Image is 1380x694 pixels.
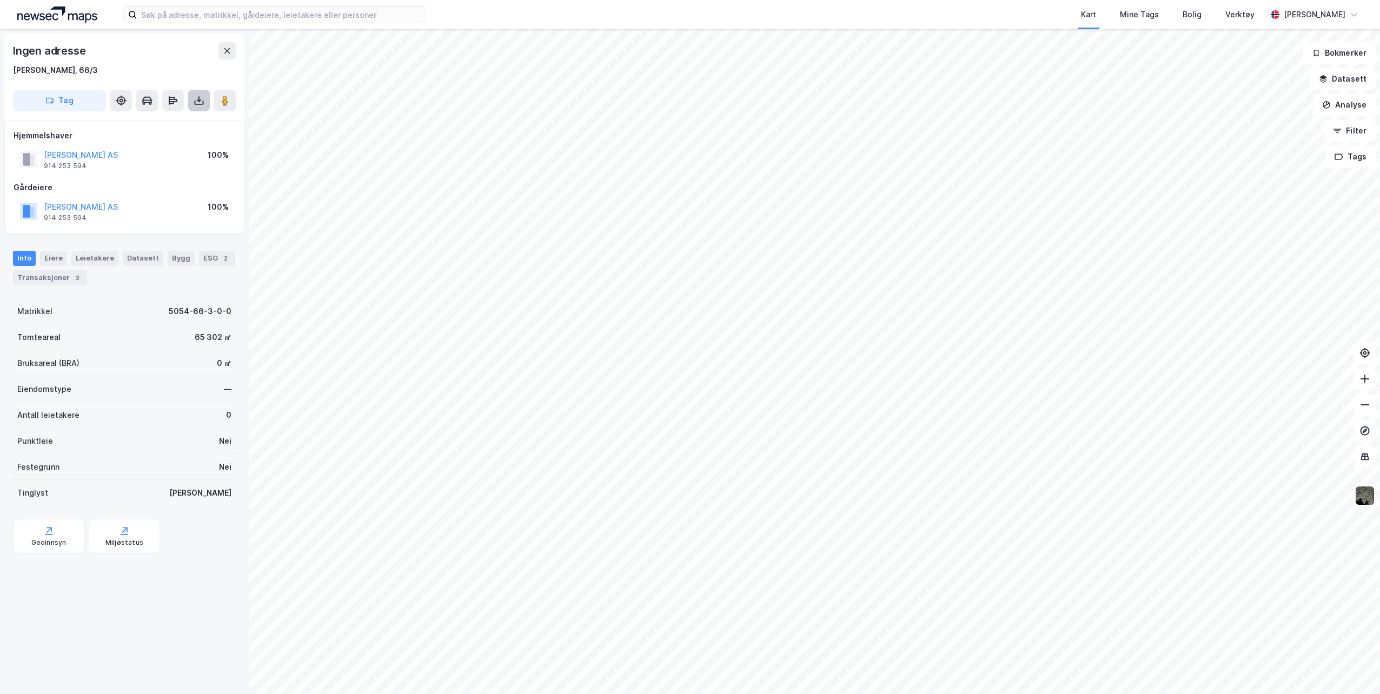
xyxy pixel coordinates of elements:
[226,409,231,422] div: 0
[17,461,59,473] div: Festegrunn
[123,251,163,266] div: Datasett
[17,383,71,396] div: Eiendomstype
[1303,42,1376,64] button: Bokmerker
[224,383,231,396] div: —
[13,270,87,285] div: Transaksjoner
[72,272,83,283] div: 3
[14,181,235,194] div: Gårdeiere
[71,251,118,266] div: Leietakere
[17,331,61,344] div: Tomteareal
[169,486,231,499] div: [PERSON_NAME]
[219,461,231,473] div: Nei
[195,331,231,344] div: 65 302 ㎡
[220,253,231,264] div: 2
[1284,8,1345,21] div: [PERSON_NAME]
[1310,68,1376,90] button: Datasett
[17,305,52,318] div: Matrikkel
[199,251,235,266] div: ESG
[1326,642,1380,694] iframe: Chat Widget
[217,357,231,370] div: 0 ㎡
[168,251,195,266] div: Bygg
[17,409,79,422] div: Antall leietakere
[17,6,97,23] img: logo.a4113a55bc3d86da70a041830d287a7e.svg
[1313,94,1376,116] button: Analyse
[13,251,36,266] div: Info
[17,357,79,370] div: Bruksareal (BRA)
[17,486,48,499] div: Tinglyst
[13,64,98,77] div: [PERSON_NAME], 66/3
[137,6,426,23] input: Søk på adresse, matrikkel, gårdeiere, leietakere eller personer
[208,149,229,162] div: 100%
[1355,485,1375,506] img: 9k=
[208,201,229,213] div: 100%
[40,251,67,266] div: Eiere
[13,42,88,59] div: Ingen adresse
[13,90,106,111] button: Tag
[1081,8,1096,21] div: Kart
[169,305,231,318] div: 5054-66-3-0-0
[44,213,87,222] div: 914 253 594
[1324,120,1376,142] button: Filter
[17,435,53,448] div: Punktleie
[1225,8,1255,21] div: Verktøy
[44,162,87,170] div: 914 253 594
[14,129,235,142] div: Hjemmelshaver
[1120,8,1159,21] div: Mine Tags
[31,538,67,547] div: Geoinnsyn
[105,538,143,547] div: Miljøstatus
[1325,146,1376,168] button: Tags
[219,435,231,448] div: Nei
[1183,8,1202,21] div: Bolig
